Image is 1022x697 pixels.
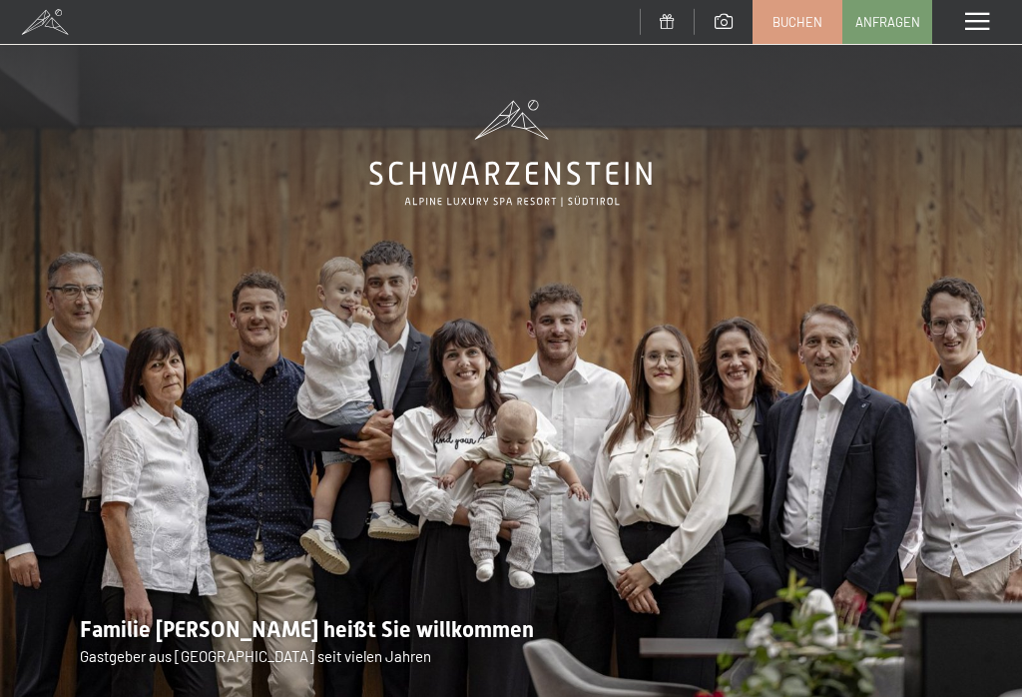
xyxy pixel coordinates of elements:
a: Anfragen [843,1,931,43]
span: Gastgeber aus [GEOGRAPHIC_DATA] seit vielen Jahren [80,647,431,665]
a: Buchen [754,1,841,43]
span: Anfragen [855,13,920,31]
span: Buchen [772,13,822,31]
span: Familie [PERSON_NAME] heißt Sie willkommen [80,617,534,642]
